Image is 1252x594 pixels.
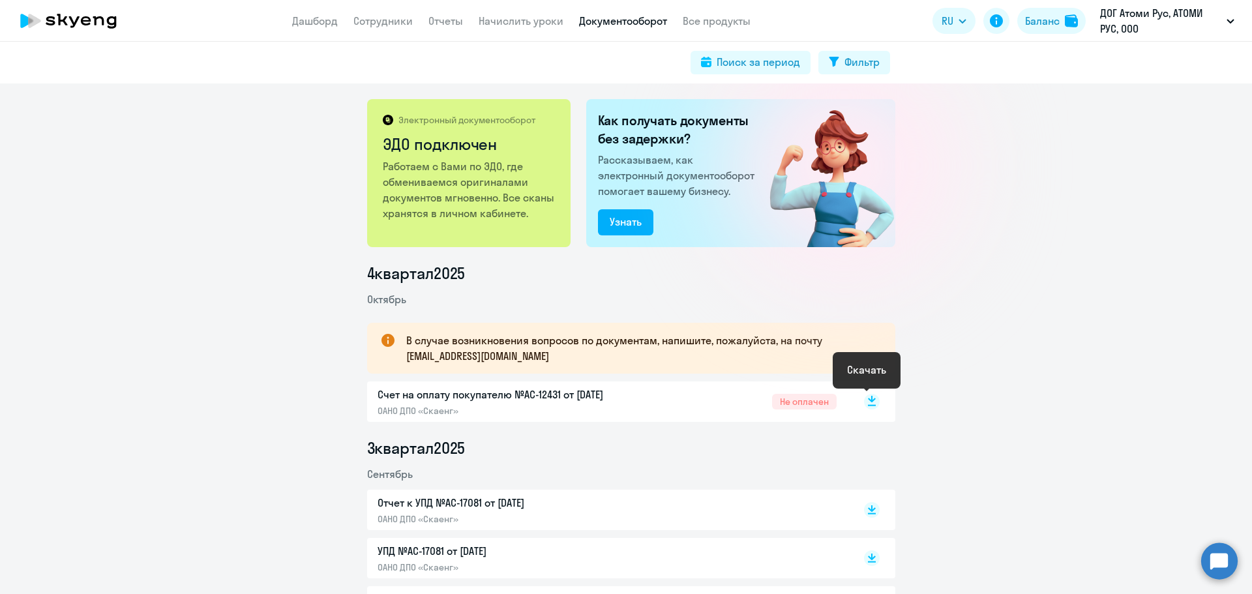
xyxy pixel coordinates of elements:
[1017,8,1086,34] button: Балансbalance
[932,8,976,34] button: RU
[847,362,886,378] div: Скачать
[942,13,953,29] span: RU
[598,152,760,199] p: Рассказываем, как электронный документооборот помогает вашему бизнесу.
[717,54,800,70] div: Поиск за период
[367,438,895,458] li: 3 квартал 2025
[378,387,837,417] a: Счет на оплату покупателю №AC-12431 от [DATE]ОАНО ДПО «Скаенг»Не оплачен
[598,209,653,235] button: Узнать
[598,111,760,148] h2: Как получать документы без задержки?
[398,114,535,126] p: Электронный документооборот
[378,543,651,559] p: УПД №AC-17081 от [DATE]
[749,99,895,247] img: connected
[383,158,557,221] p: Работаем с Вами по ЭДО, где обмениваемся оригиналами документов мгновенно. Все сканы хранятся в л...
[383,134,557,155] h2: ЭДО подключен
[818,51,890,74] button: Фильтр
[378,513,651,525] p: ОАНО ДПО «Скаенг»
[378,495,651,511] p: Отчет к УПД №AC-17081 от [DATE]
[1065,14,1078,27] img: balance
[406,333,872,364] p: В случае возникновения вопросов по документам, напишите, пожалуйста, на почту [EMAIL_ADDRESS][DOM...
[367,293,406,306] span: Октябрь
[378,405,651,417] p: ОАНО ДПО «Скаенг»
[479,14,563,27] a: Начислить уроки
[367,263,895,284] li: 4 квартал 2025
[378,543,837,573] a: УПД №AC-17081 от [DATE]ОАНО ДПО «Скаенг»
[378,495,837,525] a: Отчет к УПД №AC-17081 от [DATE]ОАНО ДПО «Скаенг»
[378,387,651,402] p: Счет на оплату покупателю №AC-12431 от [DATE]
[367,468,413,481] span: Сентябрь
[691,51,811,74] button: Поиск за период
[292,14,338,27] a: Дашборд
[844,54,880,70] div: Фильтр
[428,14,463,27] a: Отчеты
[1100,5,1221,37] p: ДОГ Атоми Рус, АТОМИ РУС, ООО
[683,14,751,27] a: Все продукты
[1094,5,1241,37] button: ДОГ Атоми Рус, АТОМИ РУС, ООО
[353,14,413,27] a: Сотрудники
[378,561,651,573] p: ОАНО ДПО «Скаенг»
[579,14,667,27] a: Документооборот
[610,214,642,230] div: Узнать
[772,394,837,409] span: Не оплачен
[1025,13,1060,29] div: Баланс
